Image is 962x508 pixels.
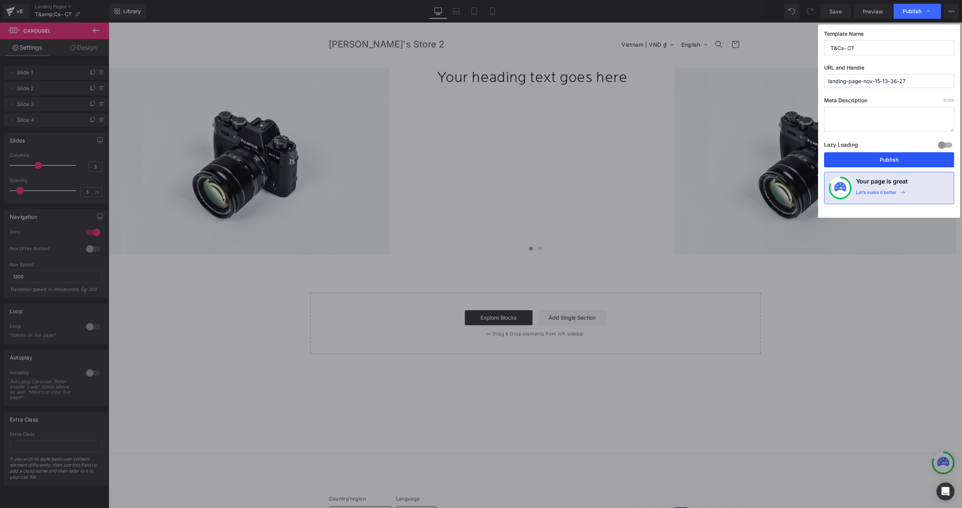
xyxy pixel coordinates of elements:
span: [PERSON_NAME]'s Store 2 [220,16,336,27]
button: English [287,484,328,500]
label: URL and Handle [824,64,954,74]
h2: Language [287,473,328,480]
span: Publish [903,8,921,15]
span: English [573,18,591,26]
summary: Search [602,14,619,30]
label: Meta Description [824,97,954,107]
img: onboarding-status.svg [834,182,846,194]
button: English [568,15,602,29]
h2: Country/region [220,473,284,480]
span: 0 [944,98,946,102]
p: or Drag & Drop elements from left sidebar [213,309,640,314]
label: Template Name [824,30,954,40]
a: Explore Blocks [356,288,424,303]
h1: Your heading text goes here [283,46,565,65]
button: Publish [824,152,954,167]
a: [PERSON_NAME]'s Store 2 [217,15,339,29]
a: Add Single Section [430,288,498,303]
span: Vietnam | VND ₫ [513,18,558,26]
button: Vietnam | VND ₫ [508,15,568,29]
label: Lazy Loading [824,140,858,152]
span: /320 [944,98,954,102]
button: Vietnam | VND ₫ [220,484,284,500]
div: Let’s make it better [856,190,897,199]
h4: Your page is great [856,177,908,190]
div: Open Intercom Messenger [936,482,954,500]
